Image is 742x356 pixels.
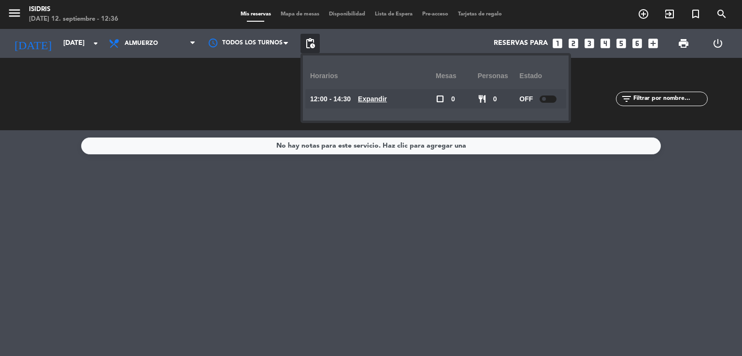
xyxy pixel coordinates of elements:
[678,38,689,49] span: print
[453,12,507,17] span: Tarjetas de regalo
[304,38,316,49] span: pending_actions
[632,94,707,104] input: Filtrar por nombre...
[478,95,486,103] span: restaurant
[29,14,118,24] div: [DATE] 12. septiembre - 12:36
[436,95,444,103] span: check_box_outline_blank
[493,94,497,105] span: 0
[324,12,370,17] span: Disponibilidad
[417,12,453,17] span: Pre-acceso
[690,8,701,20] i: turned_in_not
[7,33,58,54] i: [DATE]
[436,63,478,89] div: Mesas
[567,37,580,50] i: looks_two
[494,40,548,47] span: Reservas para
[7,6,22,20] i: menu
[276,140,466,151] div: No hay notas para este servicio. Haz clic para agregar una
[90,38,101,49] i: arrow_drop_down
[310,63,436,89] div: Horarios
[647,37,659,50] i: add_box
[712,38,724,49] i: power_settings_new
[631,37,643,50] i: looks_6
[700,29,735,58] div: LOG OUT
[615,37,628,50] i: looks_5
[310,94,351,105] span: 12:00 - 14:30
[583,37,596,50] i: looks_3
[519,63,561,89] div: Estado
[519,94,533,105] span: OFF
[358,95,387,103] u: Expandir
[236,12,276,17] span: Mis reservas
[7,6,22,24] button: menu
[716,8,728,20] i: search
[638,8,649,20] i: add_circle_outline
[599,37,612,50] i: looks_4
[621,93,632,105] i: filter_list
[125,40,158,47] span: Almuerzo
[370,12,417,17] span: Lista de Espera
[664,8,675,20] i: exit_to_app
[551,37,564,50] i: looks_one
[29,5,118,14] div: isidris
[276,12,324,17] span: Mapa de mesas
[451,94,455,105] span: 0
[478,63,520,89] div: personas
